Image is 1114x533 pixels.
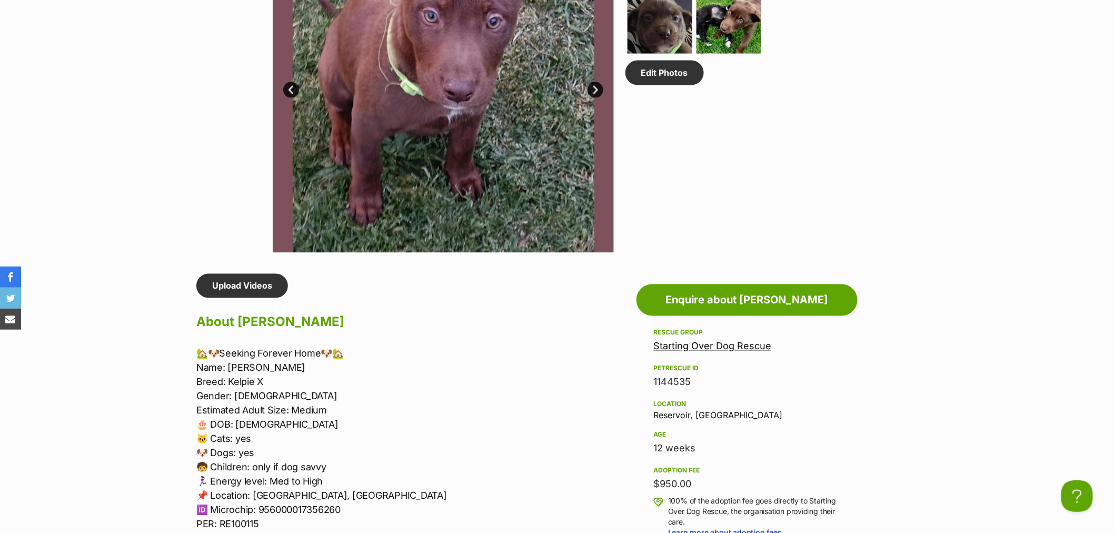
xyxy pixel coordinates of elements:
[653,398,841,420] div: Reservoir, [GEOGRAPHIC_DATA]
[653,477,841,492] div: $950.00
[653,341,771,352] a: Starting Over Dog Rescue
[1061,480,1093,512] iframe: Help Scout Beacon - Open
[196,274,288,298] a: Upload Videos
[653,364,841,373] div: PetRescue ID
[283,82,299,98] a: Prev
[653,467,841,475] div: Adoption fee
[653,375,841,390] div: 1144535
[653,431,841,439] div: Age
[653,400,841,409] div: Location
[588,82,603,98] a: Next
[196,311,631,334] h2: About [PERSON_NAME]
[636,284,858,316] a: Enquire about [PERSON_NAME]
[653,329,841,337] div: Rescue group
[196,347,631,531] p: 🏡🐶Seeking Forever Home🐶🏡 Name: [PERSON_NAME] Breed: Kelpie X Gender: [DEMOGRAPHIC_DATA] Estimated...
[653,441,841,456] div: 12 weeks
[625,61,704,85] a: Edit Photos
